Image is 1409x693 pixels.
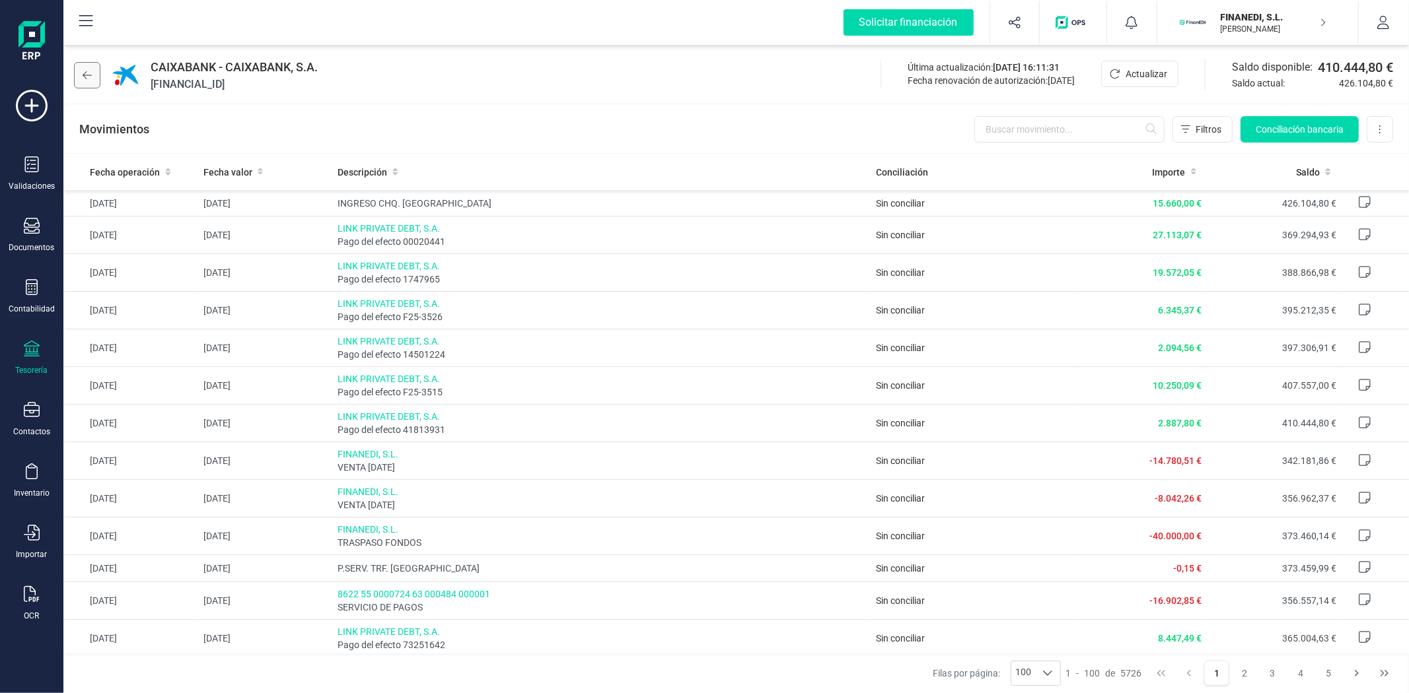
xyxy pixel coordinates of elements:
[876,343,925,353] span: Sin conciliar
[876,563,925,574] span: Sin conciliar
[993,62,1060,73] span: [DATE] 16:11:31
[876,633,925,643] span: Sin conciliar
[1085,667,1101,680] span: 100
[198,190,333,216] td: [DATE]
[1207,581,1342,619] td: 356.557,14 €
[63,292,198,329] td: [DATE]
[876,595,925,606] span: Sin conciliar
[1372,661,1397,686] button: Last Page
[1106,667,1116,680] span: de
[1256,123,1344,136] span: Conciliación bancaria
[1149,531,1202,541] span: -40.000,00 €
[1207,329,1342,367] td: 397.306,91 €
[24,610,40,621] div: OCR
[63,405,198,442] td: [DATE]
[876,380,925,391] span: Sin conciliar
[338,447,865,461] span: FINANEDI, S.L.
[338,423,865,436] span: Pago del efecto 41813931
[1149,455,1202,466] span: -14.780,51 €
[338,297,865,310] span: LINK PRIVATE DEBT, S.A.
[338,625,865,638] span: LINK PRIVATE DEBT, S.A.
[1232,77,1334,90] span: Saldo actual:
[9,304,55,314] div: Contabilidad
[338,523,865,536] span: FINANEDI, S.L.
[14,488,50,498] div: Inventario
[1153,198,1202,209] span: 15.660,00 €
[876,305,925,315] span: Sin conciliar
[1158,305,1202,315] span: 6.345,37 €
[63,480,198,517] td: [DATE]
[908,74,1075,87] div: Fecha renovación de autorización:
[63,216,198,254] td: [DATE]
[1048,1,1099,44] button: Logo de OPS
[63,329,198,367] td: [DATE]
[1339,77,1393,90] span: 426.104,80 €
[151,58,318,77] span: CAIXABANK - CAIXABANK, S.A.
[1316,661,1341,686] button: Page 5
[1207,619,1342,657] td: 365.004,63 €
[63,555,198,581] td: [DATE]
[933,661,1061,686] div: Filas por página:
[1207,367,1342,405] td: 407.557,00 €
[1207,480,1342,517] td: 356.962,37 €
[1101,61,1178,87] button: Actualizar
[1066,667,1071,680] span: 1
[338,197,865,210] span: INGRESO CHQ. [GEOGRAPHIC_DATA]
[338,372,865,385] span: LINK PRIVATE DEBT, S.A.
[63,190,198,216] td: [DATE]
[1178,8,1208,37] img: FI
[1173,116,1233,143] button: Filtros
[1288,661,1313,686] button: Page 4
[844,9,974,36] div: Solicitar financiación
[1207,254,1342,292] td: 388.866,98 €
[876,493,925,504] span: Sin conciliar
[198,329,333,367] td: [DATE]
[198,619,333,657] td: [DATE]
[1121,667,1142,680] span: 5726
[1153,267,1202,278] span: 19.572,05 €
[974,116,1165,143] input: Buscar movimiento...
[1173,563,1202,574] span: -0,15 €
[338,498,865,511] span: VENTA [DATE]
[1066,667,1142,680] div: -
[1207,405,1342,442] td: 410.444,80 €
[63,254,198,292] td: [DATE]
[9,242,55,253] div: Documentos
[338,235,865,248] span: Pago del efecto 00020441
[198,442,333,480] td: [DATE]
[1011,661,1035,685] span: 100
[63,619,198,657] td: [DATE]
[1232,59,1313,75] span: Saldo disponible:
[338,562,865,575] span: P.SERV. TRF. [GEOGRAPHIC_DATA]
[1204,661,1229,686] button: Page 1
[1196,123,1221,136] span: Filtros
[338,335,865,348] span: LINK PRIVATE DEBT, S.A.
[203,166,252,179] span: Fecha valor
[198,367,333,405] td: [DATE]
[1344,661,1369,686] button: Next Page
[338,166,387,179] span: Descripción
[338,273,865,286] span: Pago del efecto 1747965
[338,310,865,323] span: Pago del efecto F25-3526
[1048,75,1075,86] span: [DATE]
[1149,595,1202,606] span: -16.902,85 €
[198,480,333,517] td: [DATE]
[876,166,928,179] span: Conciliación
[338,259,865,273] span: LINK PRIVATE DEBT, S.A.
[1158,343,1202,353] span: 2.094,56 €
[338,410,865,423] span: LINK PRIVATE DEBT, S.A.
[63,517,198,555] td: [DATE]
[1176,661,1202,686] button: Previous Page
[1207,216,1342,254] td: 369.294,93 €
[1126,67,1167,81] span: Actualizar
[1158,418,1202,428] span: 2.887,80 €
[198,555,333,581] td: [DATE]
[1221,11,1326,24] p: FINANEDI, S.L.
[1056,16,1091,29] img: Logo de OPS
[338,385,865,399] span: Pago del efecto F25-3515
[63,581,198,619] td: [DATE]
[338,222,865,235] span: LINK PRIVATE DEBT, S.A.
[198,216,333,254] td: [DATE]
[198,405,333,442] td: [DATE]
[338,601,865,614] span: SERVICIO DE PAGOS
